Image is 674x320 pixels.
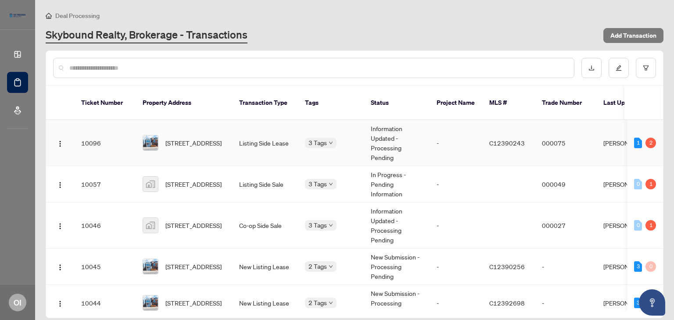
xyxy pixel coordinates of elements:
[143,295,158,310] img: thumbnail-img
[57,181,64,188] img: Logo
[57,140,64,147] img: Logo
[55,12,100,20] span: Deal Processing
[165,220,222,230] span: [STREET_ADDRESS]
[596,203,662,249] td: [PERSON_NAME]
[232,120,298,166] td: Listing Side Lease
[143,218,158,233] img: thumbnail-img
[7,11,28,20] img: logo
[430,203,482,249] td: -
[14,296,22,309] span: OI
[329,223,333,228] span: down
[596,249,662,285] td: [PERSON_NAME]
[165,138,222,148] span: [STREET_ADDRESS]
[489,263,525,270] span: C12390256
[609,58,629,78] button: edit
[232,249,298,285] td: New Listing Lease
[364,86,430,120] th: Status
[596,166,662,203] td: [PERSON_NAME]
[603,28,663,43] button: Add Transaction
[634,220,642,231] div: 0
[74,166,136,203] td: 10057
[232,86,298,120] th: Transaction Type
[364,120,430,166] td: Information Updated - Processing Pending
[53,136,67,150] button: Logo
[596,86,662,120] th: Last Updated By
[645,261,656,272] div: 0
[57,264,64,271] img: Logo
[610,28,656,43] span: Add Transaction
[482,86,535,120] th: MLS #
[74,203,136,249] td: 10046
[53,177,67,191] button: Logo
[298,86,364,120] th: Tags
[645,179,656,189] div: 1
[46,13,52,19] span: home
[634,298,642,308] div: 3
[581,58,602,78] button: download
[535,120,596,166] td: 000075
[588,65,595,71] span: download
[308,179,327,189] span: 3 Tags
[53,296,67,310] button: Logo
[535,203,596,249] td: 000027
[364,166,430,203] td: In Progress - Pending Information
[639,289,665,316] button: Open asap
[74,120,136,166] td: 10096
[645,138,656,148] div: 2
[232,166,298,203] td: Listing Side Sale
[364,249,430,285] td: New Submission - Processing Pending
[645,220,656,231] div: 1
[143,135,158,150] img: thumbnail-img
[616,65,622,71] span: edit
[74,249,136,285] td: 10045
[489,139,525,147] span: C12390243
[53,218,67,232] button: Logo
[596,120,662,166] td: [PERSON_NAME]
[329,182,333,186] span: down
[535,86,596,120] th: Trade Number
[634,138,642,148] div: 1
[308,298,327,308] span: 2 Tags
[535,166,596,203] td: 000049
[634,261,642,272] div: 3
[53,260,67,274] button: Logo
[143,177,158,192] img: thumbnail-img
[143,259,158,274] img: thumbnail-img
[634,179,642,189] div: 0
[430,166,482,203] td: -
[430,249,482,285] td: -
[329,141,333,145] span: down
[308,138,327,148] span: 3 Tags
[308,261,327,271] span: 2 Tags
[136,86,232,120] th: Property Address
[430,120,482,166] td: -
[165,298,222,308] span: [STREET_ADDRESS]
[430,86,482,120] th: Project Name
[165,179,222,189] span: [STREET_ADDRESS]
[74,86,136,120] th: Ticket Number
[636,58,656,78] button: filter
[329,264,333,269] span: down
[308,220,327,230] span: 3 Tags
[165,262,222,271] span: [STREET_ADDRESS]
[57,223,64,230] img: Logo
[57,300,64,307] img: Logo
[535,249,596,285] td: -
[643,65,649,71] span: filter
[489,299,525,307] span: C12392698
[232,203,298,249] td: Co-op Side Sale
[364,203,430,249] td: Information Updated - Processing Pending
[329,301,333,305] span: down
[46,28,247,43] a: Skybound Realty, Brokerage - Transactions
